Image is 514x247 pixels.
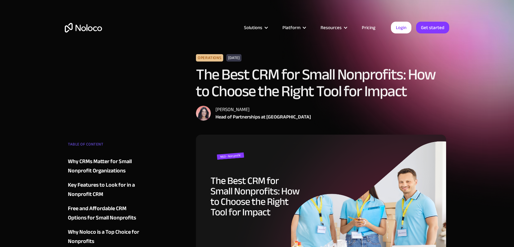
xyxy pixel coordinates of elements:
[68,157,143,175] a: Why CRMs Matter for Small Nonprofit Organizations
[68,204,143,223] a: Free and Affordable CRM Options for Small Nonprofits
[275,24,313,32] div: Platform
[68,140,143,152] div: TABLE OF CONTENT
[416,22,449,33] a: Get started
[196,66,446,100] h1: The Best CRM for Small Nonprofits: How to Choose the Right Tool for Impact
[391,22,411,33] a: Login
[68,180,143,199] a: Key Features to Look for in a Nonprofit CRM
[282,24,300,32] div: Platform
[68,227,143,246] a: Why Noloco is a Top Choice for Nonprofits
[244,24,262,32] div: Solutions
[321,24,342,32] div: Resources
[215,106,311,113] div: [PERSON_NAME]
[313,24,354,32] div: Resources
[354,24,383,32] a: Pricing
[215,113,311,121] div: Head of Partnerships at [GEOGRAPHIC_DATA]
[236,24,275,32] div: Solutions
[65,23,102,32] a: home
